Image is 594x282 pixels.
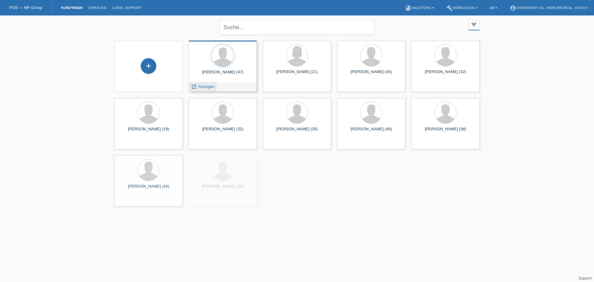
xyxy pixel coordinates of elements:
[487,6,500,10] a: DE ▾
[405,5,411,11] i: book
[86,6,109,10] a: Einkäufe
[416,127,475,137] div: [PERSON_NAME] (38)
[110,6,145,10] a: E-Mail Support
[194,184,252,194] div: [PERSON_NAME] (25)
[471,21,477,28] i: filter_list
[342,127,400,137] div: [PERSON_NAME] (40)
[191,84,197,89] i: launch
[58,6,86,10] a: Kund*innen
[579,276,592,280] a: Support
[507,6,591,10] a: account_circleChronoart AG - Hiob [MEDICAL_DATA] ▾
[443,6,481,10] a: buildWerkzeuge ▾
[194,127,252,137] div: [PERSON_NAME] (32)
[141,61,156,71] div: Kund*in hinzufügen
[268,69,326,79] div: [PERSON_NAME] (21)
[9,5,42,10] a: POS — MF Group
[342,69,400,79] div: [PERSON_NAME] (45)
[402,6,437,10] a: bookAnleitung ▾
[510,5,516,11] i: account_circle
[119,127,178,137] div: [PERSON_NAME] (29)
[191,84,215,89] a: launch Anzeigen
[198,84,215,89] span: Anzeigen
[119,184,178,194] div: [PERSON_NAME] (34)
[446,5,453,11] i: build
[268,127,326,137] div: [PERSON_NAME] (35)
[220,20,374,35] input: Suche...
[416,69,475,79] div: [PERSON_NAME] (32)
[194,70,252,80] div: [PERSON_NAME] (47)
